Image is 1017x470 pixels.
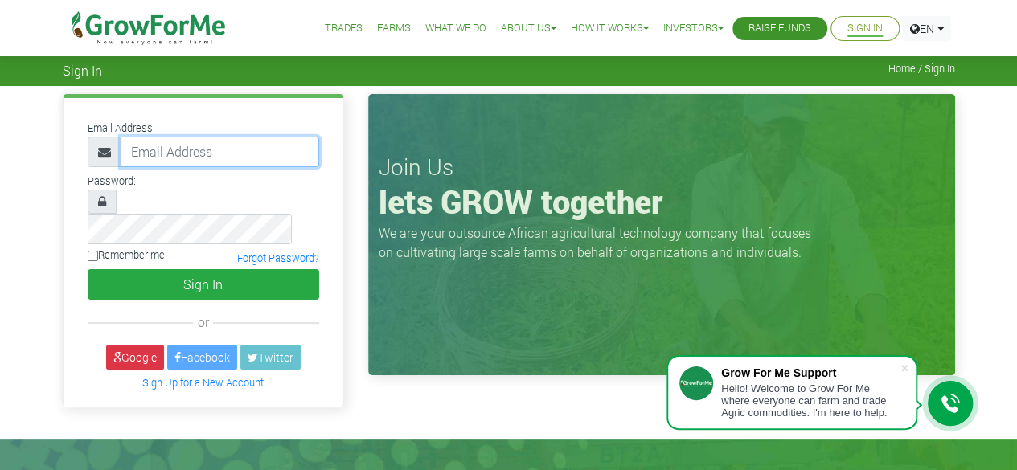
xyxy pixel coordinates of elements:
[379,223,821,262] p: We are your outsource African agricultural technology company that focuses on cultivating large s...
[663,20,724,37] a: Investors
[88,269,319,300] button: Sign In
[571,20,649,37] a: How it Works
[63,63,102,78] span: Sign In
[888,63,955,75] span: Home / Sign In
[121,137,319,167] input: Email Address
[379,182,945,221] h1: lets GROW together
[88,121,155,136] label: Email Address:
[847,20,883,37] a: Sign In
[721,382,900,419] div: Hello! Welcome to Grow For Me where everyone can farm and trade Agric commodities. I'm here to help.
[106,345,164,370] a: Google
[142,376,264,389] a: Sign Up for a New Account
[501,20,556,37] a: About Us
[88,313,319,332] div: or
[377,20,411,37] a: Farms
[325,20,363,37] a: Trades
[88,247,165,263] label: Remember me
[425,20,486,37] a: What We Do
[237,251,319,264] a: Forgot Password?
[748,20,811,37] a: Raise Funds
[88,251,98,261] input: Remember me
[903,16,951,41] a: EN
[379,153,945,181] h3: Join Us
[88,174,136,189] label: Password:
[721,366,900,379] div: Grow For Me Support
